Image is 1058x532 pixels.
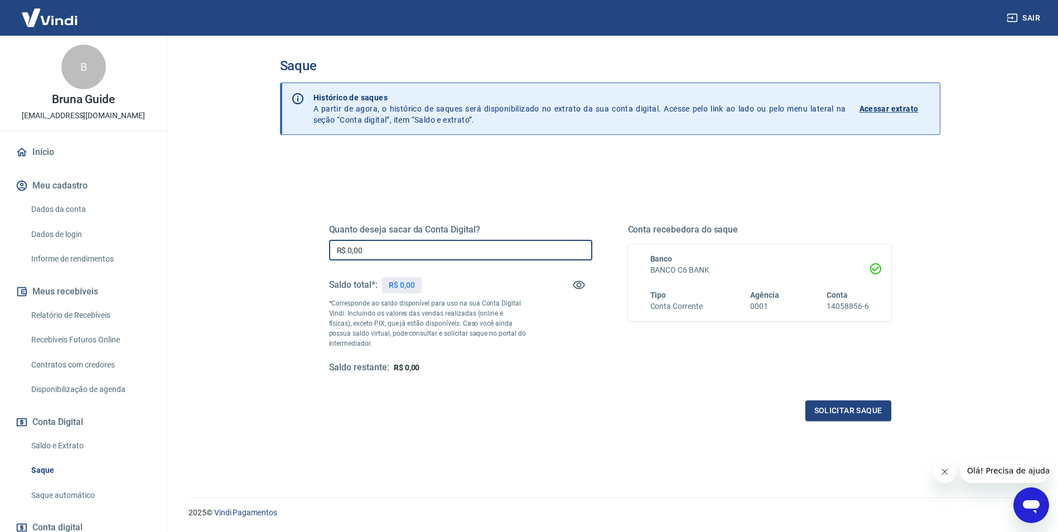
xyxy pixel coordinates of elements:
[329,279,378,291] h5: Saldo total*:
[13,279,153,304] button: Meus recebíveis
[27,354,153,376] a: Contratos com credores
[650,264,869,276] h6: BANCO C6 BANK
[13,140,153,165] a: Início
[329,362,389,374] h5: Saldo restante:
[280,58,940,74] h3: Saque
[628,224,891,235] h5: Conta recebedora do saque
[27,198,153,221] a: Dados da conta
[13,173,153,198] button: Meu cadastro
[859,92,931,125] a: Acessar extrato
[329,224,592,235] h5: Quanto deseja sacar da Conta Digital?
[827,291,848,299] span: Conta
[7,8,94,17] span: Olá! Precisa de ajuda?
[650,254,673,263] span: Banco
[1013,487,1049,523] iframe: Botão para abrir a janela de mensagens
[859,103,919,114] p: Acessar extrato
[22,110,145,122] p: [EMAIL_ADDRESS][DOMAIN_NAME]
[52,94,115,105] p: Bruna Guide
[214,508,277,517] a: Vindi Pagamentos
[13,1,86,35] img: Vindi
[13,410,153,434] button: Conta Digital
[27,304,153,327] a: Relatório de Recebíveis
[27,484,153,507] a: Saque automático
[650,291,666,299] span: Tipo
[27,378,153,401] a: Disponibilização de agenda
[934,461,956,483] iframe: Fechar mensagem
[189,507,1031,519] p: 2025 ©
[27,248,153,270] a: Informe de rendimentos
[313,92,846,103] p: Histórico de saques
[827,301,869,312] h6: 14058856-6
[960,458,1049,483] iframe: Mensagem da empresa
[61,45,106,89] div: B
[27,434,153,457] a: Saldo e Extrato
[750,301,779,312] h6: 0001
[313,92,846,125] p: A partir de agora, o histórico de saques será disponibilizado no extrato da sua conta digital. Ac...
[27,328,153,351] a: Recebíveis Futuros Online
[750,291,779,299] span: Agência
[389,279,415,291] p: R$ 0,00
[1004,8,1045,28] button: Sair
[650,301,703,312] h6: Conta Corrente
[805,400,891,421] button: Solicitar saque
[329,298,526,349] p: *Corresponde ao saldo disponível para uso na sua Conta Digital Vindi. Incluindo os valores das ve...
[27,459,153,482] a: Saque
[394,363,420,372] span: R$ 0,00
[27,223,153,246] a: Dados de login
